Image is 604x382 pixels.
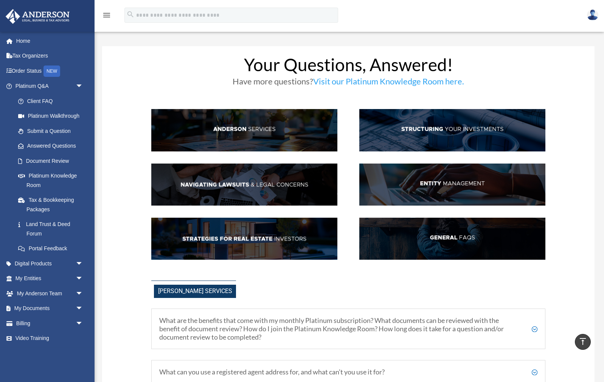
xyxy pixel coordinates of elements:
[359,109,545,151] img: StructInv_hdr
[11,94,91,109] a: Client FAQ
[587,9,598,20] img: User Pic
[151,56,545,77] h1: Your Questions, Answered!
[151,164,337,206] img: NavLaw_hdr
[151,109,337,151] img: AndServ_hdr
[5,63,95,79] a: Order StatusNEW
[76,316,91,331] span: arrow_drop_down
[11,241,95,256] a: Portal Feedback
[5,79,95,94] a: Platinum Q&Aarrow_drop_down
[3,9,72,24] img: Anderson Advisors Platinum Portal
[43,65,60,77] div: NEW
[11,139,95,154] a: Answered Questions
[11,153,95,168] a: Document Review
[76,301,91,317] span: arrow_drop_down
[5,48,95,64] a: Tax Organizers
[5,301,95,316] a: My Documentsarrow_drop_down
[76,271,91,287] span: arrow_drop_down
[359,164,545,206] img: EntManag_hdr
[159,368,537,376] h5: What can you use a registered agent address for, and what can’t you use it for?
[11,217,95,241] a: Land Trust & Deed Forum
[76,256,91,271] span: arrow_drop_down
[151,218,337,260] img: StratsRE_hdr
[102,11,111,20] i: menu
[154,285,236,298] span: [PERSON_NAME] Services
[11,109,95,124] a: Platinum Walkthrough
[578,337,587,346] i: vertical_align_top
[575,334,591,350] a: vertical_align_top
[5,316,95,331] a: Billingarrow_drop_down
[313,76,464,90] a: Visit our Platinum Knowledge Room here.
[5,286,95,301] a: My Anderson Teamarrow_drop_down
[5,271,95,286] a: My Entitiesarrow_drop_down
[159,317,537,341] h5: What are the benefits that come with my monthly Platinum subscription? What documents can be revi...
[11,193,95,217] a: Tax & Bookkeeping Packages
[151,77,545,89] h3: Have more questions?
[5,33,95,48] a: Home
[76,286,91,301] span: arrow_drop_down
[11,123,95,139] a: Submit a Question
[126,10,135,19] i: search
[5,331,95,346] a: Video Training
[76,79,91,94] span: arrow_drop_down
[102,13,111,20] a: menu
[359,218,545,260] img: GenFAQ_hdr
[5,256,95,271] a: Digital Productsarrow_drop_down
[11,168,95,193] a: Platinum Knowledge Room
